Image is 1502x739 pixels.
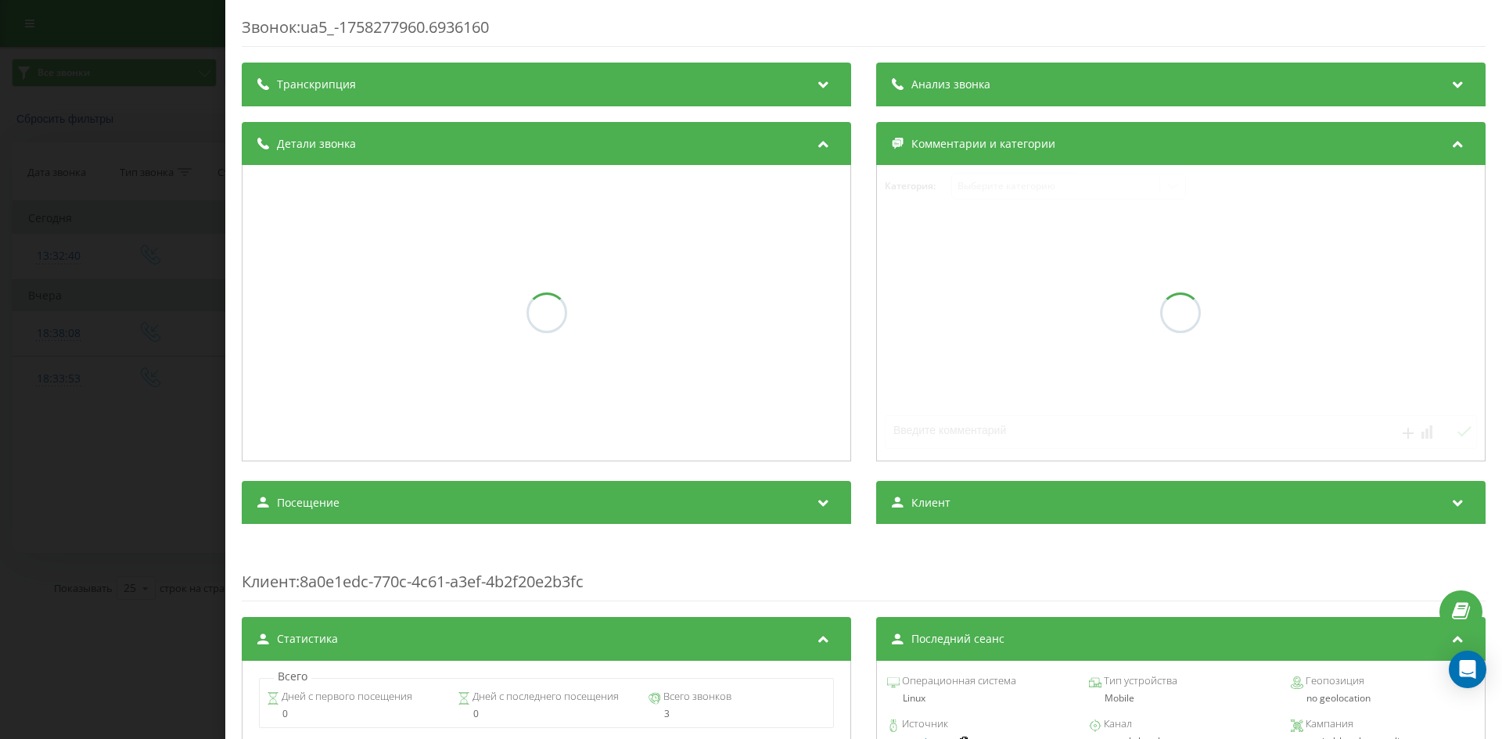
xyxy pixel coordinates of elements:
span: Канал [1101,716,1132,732]
p: Всего [274,669,311,684]
span: Операционная система [900,673,1016,689]
span: Всего звонков [661,689,731,705]
span: Последний сеанс [911,631,1004,647]
div: : 8a0e1edc-770c-4c61-a3ef-4b2f20e2b3fc [242,540,1486,601]
div: Open Intercom Messenger [1449,651,1486,688]
span: Геопозиция [1303,673,1364,689]
span: Детали звонка [277,136,356,152]
span: Тип устройства [1101,673,1177,689]
span: Кампания [1303,716,1353,732]
span: Статистика [277,631,338,647]
div: 3 [649,709,826,719]
div: Linux [887,693,1071,704]
div: 0 [267,709,444,719]
span: Анализ звонка [911,77,990,92]
div: no geolocation [1291,693,1475,704]
span: Дней с первого посещения [279,689,412,705]
div: Mobile [1089,693,1273,704]
span: Посещение [277,495,340,511]
span: Транскрипция [277,77,356,92]
div: 0 [458,709,635,719]
span: Дней с последнего посещения [470,689,619,705]
span: Клиент [911,495,950,511]
span: Клиент [242,571,296,592]
div: Звонок : ua5_-1758277960.6936160 [242,16,1486,47]
span: Источник [900,716,948,732]
span: Комментарии и категории [911,136,1055,152]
